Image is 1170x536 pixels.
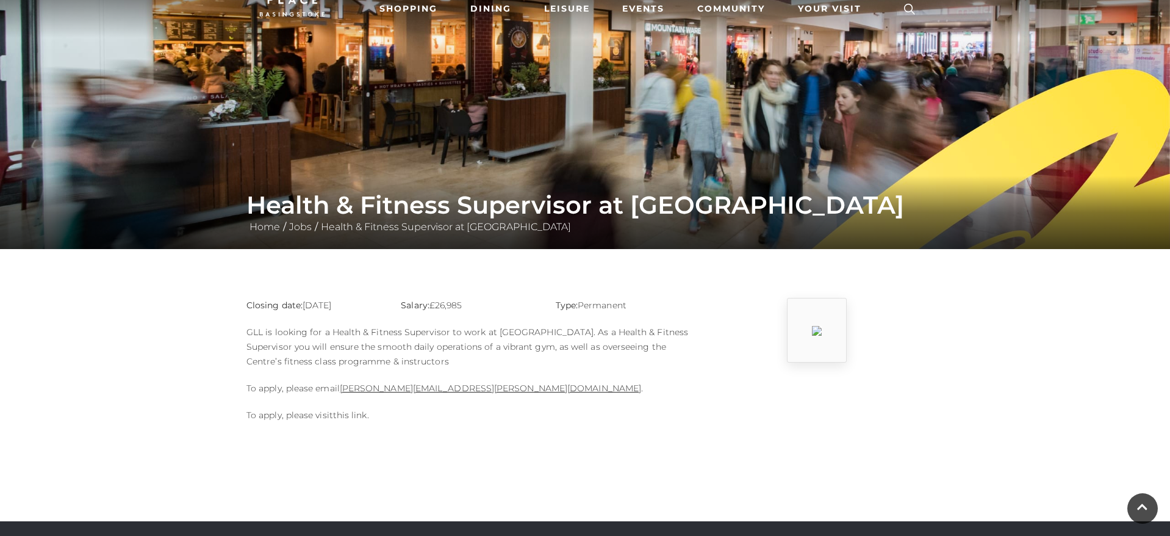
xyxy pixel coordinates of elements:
h1: Health & Fitness Supervisor at [GEOGRAPHIC_DATA] [246,190,924,220]
strong: Closing date: [246,300,303,311]
p: Permanent [556,298,692,313]
strong: Type: [556,300,578,311]
p: To apply, please email . [246,381,692,396]
p: GLL is looking for a Health & Fitness Supervisor to work at [GEOGRAPHIC_DATA]. As a Health & Fitn... [246,325,692,369]
a: [PERSON_NAME][EMAIL_ADDRESS][PERSON_NAME][DOMAIN_NAME] [340,383,641,394]
img: UdfJ_1710773809_FoVv.jpg [812,326,822,336]
a: Jobs [286,221,315,233]
span: Your Visit [798,2,861,15]
strong: Salary: [401,300,429,311]
p: [DATE] [246,298,382,313]
p: To apply, please visit . [246,408,692,422]
div: / / [237,190,933,234]
a: Health & Fitness Supervisor at [GEOGRAPHIC_DATA] [318,221,574,233]
p: £26,985 [401,298,537,313]
a: Home [246,221,283,233]
a: this link [333,410,367,421]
